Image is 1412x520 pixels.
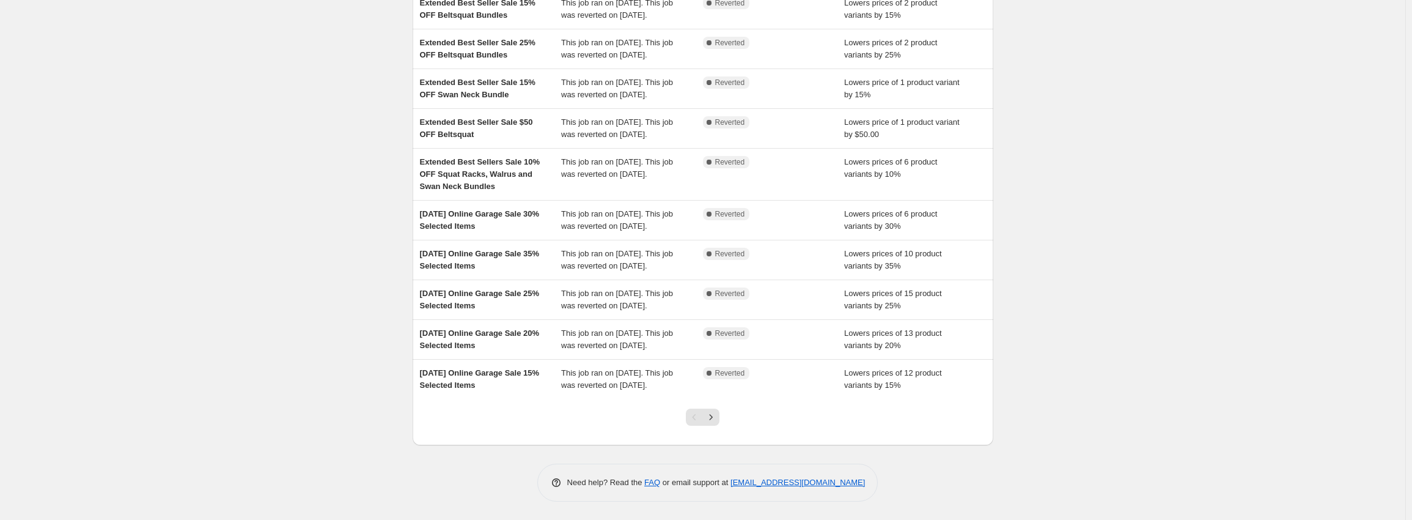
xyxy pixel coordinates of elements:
[844,249,942,270] span: Lowers prices of 10 product variants by 35%
[561,78,673,99] span: This job ran on [DATE]. This job was reverted on [DATE].
[715,368,745,378] span: Reverted
[561,249,673,270] span: This job ran on [DATE]. This job was reverted on [DATE].
[844,38,937,59] span: Lowers prices of 2 product variants by 25%
[561,117,673,139] span: This job ran on [DATE]. This job was reverted on [DATE].
[715,78,745,87] span: Reverted
[644,478,660,487] a: FAQ
[715,157,745,167] span: Reverted
[567,478,645,487] span: Need help? Read the
[844,329,942,350] span: Lowers prices of 13 product variants by 20%
[844,289,942,310] span: Lowers prices of 15 product variants by 25%
[715,249,745,259] span: Reverted
[715,38,745,48] span: Reverted
[660,478,730,487] span: or email support at
[844,78,960,99] span: Lowers price of 1 product variant by 15%
[420,249,540,270] span: [DATE] Online Garage Sale 35% Selected Items
[844,209,937,231] span: Lowers prices of 6 product variants by 30%
[561,368,673,390] span: This job ran on [DATE]. This job was reverted on [DATE].
[420,289,540,310] span: [DATE] Online Garage Sale 25% Selected Items
[561,209,673,231] span: This job ran on [DATE]. This job was reverted on [DATE].
[715,117,745,127] span: Reverted
[844,157,937,179] span: Lowers prices of 6 product variants by 10%
[420,78,535,99] span: Extended Best Seller Sale 15% OFF Swan Neck Bundle
[561,38,673,59] span: This job ran on [DATE]. This job was reverted on [DATE].
[420,38,535,59] span: Extended Best Seller Sale 25% OFF Beltsquat Bundles
[561,329,673,350] span: This job ran on [DATE]. This job was reverted on [DATE].
[844,117,960,139] span: Lowers price of 1 product variant by $50.00
[561,289,673,310] span: This job ran on [DATE]. This job was reverted on [DATE].
[686,409,719,426] nav: Pagination
[730,478,865,487] a: [EMAIL_ADDRESS][DOMAIN_NAME]
[715,289,745,299] span: Reverted
[420,117,533,139] span: Extended Best Seller Sale $50 OFF Beltsquat
[420,209,540,231] span: [DATE] Online Garage Sale 30% Selected Items
[702,409,719,426] button: Next
[420,368,540,390] span: [DATE] Online Garage Sale 15% Selected Items
[420,157,540,191] span: Extended Best Sellers Sale 10% OFF Squat Racks, Walrus and Swan Neck Bundles
[420,329,540,350] span: [DATE] Online Garage Sale 20% Selected Items
[715,209,745,219] span: Reverted
[715,329,745,338] span: Reverted
[844,368,942,390] span: Lowers prices of 12 product variants by 15%
[561,157,673,179] span: This job ran on [DATE]. This job was reverted on [DATE].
